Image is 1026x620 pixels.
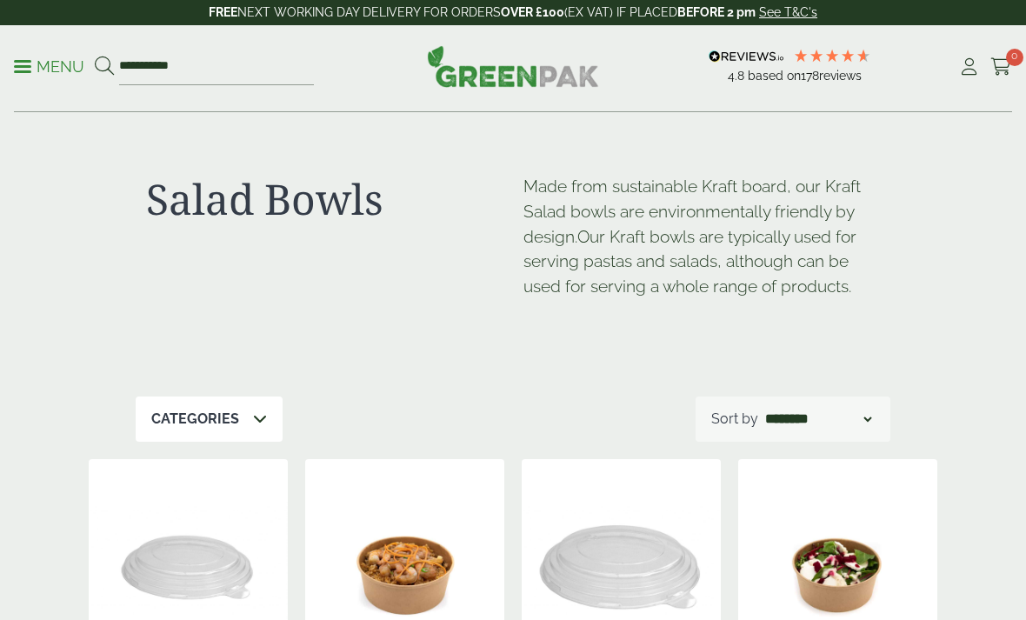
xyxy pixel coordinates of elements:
img: GreenPak Supplies [427,45,599,87]
strong: BEFORE 2 pm [677,5,756,19]
span: Made from sustainable Kraft board, our Kraft Salad bowls are environmentally friendly by design. [523,177,861,246]
h1: Salad Bowls [146,174,503,224]
a: See T&C's [759,5,817,19]
span: 4.8 [728,69,748,83]
p: Categories [151,409,239,430]
select: Shop order [762,409,875,430]
span: 0 [1006,49,1023,66]
div: 4.78 Stars [793,48,871,63]
span: 178 [801,69,819,83]
p: Sort by [711,409,758,430]
i: My Account [958,58,980,76]
i: Cart [990,58,1012,76]
span: Our Kraft bowls are typically used for serving pastas and salads, although can be used for servin... [523,227,856,297]
p: Menu [14,57,84,77]
strong: FREE [209,5,237,19]
strong: OVER £100 [501,5,564,19]
a: Menu [14,57,84,74]
span: Based on [748,69,801,83]
a: 0 [990,54,1012,80]
span: reviews [819,69,862,83]
img: REVIEWS.io [709,50,784,63]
